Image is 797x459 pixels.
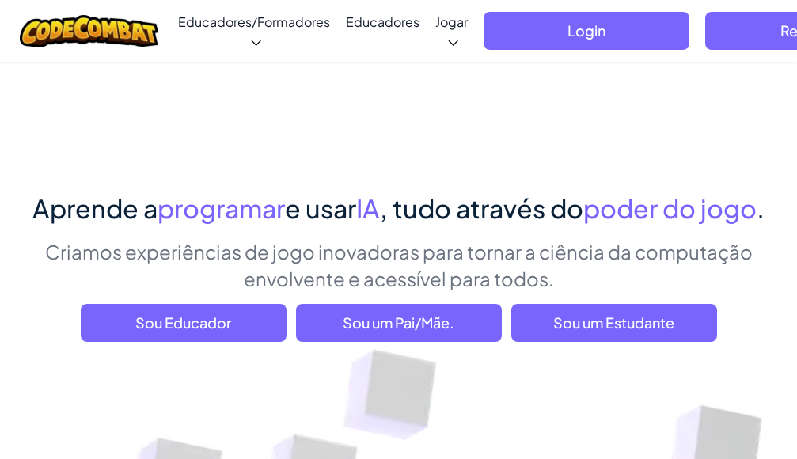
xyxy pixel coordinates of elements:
[484,12,689,50] button: Login
[757,192,765,224] span: .
[296,304,502,342] a: Sou um Pai/Mãe.
[583,192,757,224] span: poder do jogo
[27,238,771,292] p: Criamos experiências de jogo inovadoras para tornar a ciência da computação envolvente e acessíve...
[285,192,356,224] span: e usar
[511,304,717,342] button: Sou um Estudante
[356,192,380,224] span: IA
[32,192,158,224] span: Aprende a
[178,13,330,30] span: Educadores/Formadores
[20,15,158,47] img: CodeCombat logo
[380,192,583,224] span: , tudo através do
[435,13,468,30] span: Jogar
[158,192,285,224] span: programar
[81,304,287,342] a: Sou Educador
